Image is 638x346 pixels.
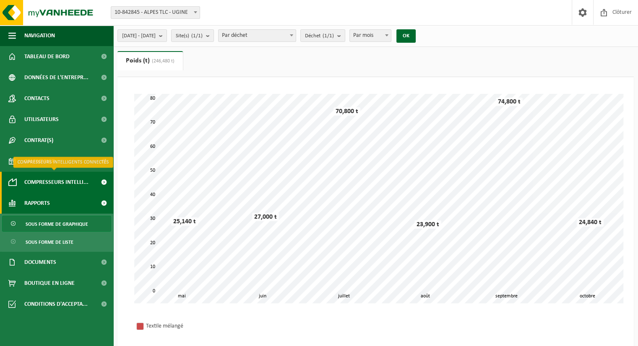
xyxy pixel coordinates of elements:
a: Poids (t) [117,51,183,70]
button: Déchet(1/1) [300,29,345,42]
div: 24,840 t [577,218,604,227]
span: Sous forme de graphique [26,216,88,232]
div: 27,000 t [252,213,279,221]
span: Site(s) [176,30,203,42]
span: 10-842845 - ALPES TLC - UGINE [111,6,200,19]
span: Rapports [24,193,50,214]
span: Par mois [349,29,391,42]
button: Site(s)(1/1) [171,29,214,42]
span: Compresseurs intelli... [24,172,89,193]
span: Sous forme de liste [26,234,73,250]
span: [DATE] - [DATE] [122,30,156,42]
div: 74,800 t [496,98,523,106]
span: Boutique en ligne [24,273,75,294]
div: 23,900 t [414,220,441,229]
a: Sous forme de graphique [2,216,111,232]
span: Navigation [24,25,55,46]
span: Par mois [350,30,391,41]
count: (1/1) [191,33,203,39]
span: Par déchet [218,29,296,42]
span: Données de l'entrepr... [24,67,89,88]
span: Tableau de bord [24,46,70,67]
span: (246,480 t) [150,59,174,64]
button: [DATE] - [DATE] [117,29,167,42]
a: Sous forme de liste [2,234,111,250]
span: Déchet [305,30,334,42]
div: 25,140 t [171,217,198,226]
span: Calendrier [24,151,55,172]
span: 10-842845 - ALPES TLC - UGINE [111,7,200,18]
count: (1/1) [323,33,334,39]
span: Utilisateurs [24,109,59,130]
button: OK [396,29,416,43]
div: Textile mélangé [146,321,255,331]
div: 70,800 t [333,107,360,116]
span: Contrat(s) [24,130,53,151]
span: Par déchet [219,30,296,41]
span: Documents [24,252,56,273]
span: Conditions d'accepta... [24,294,88,315]
span: Contacts [24,88,49,109]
